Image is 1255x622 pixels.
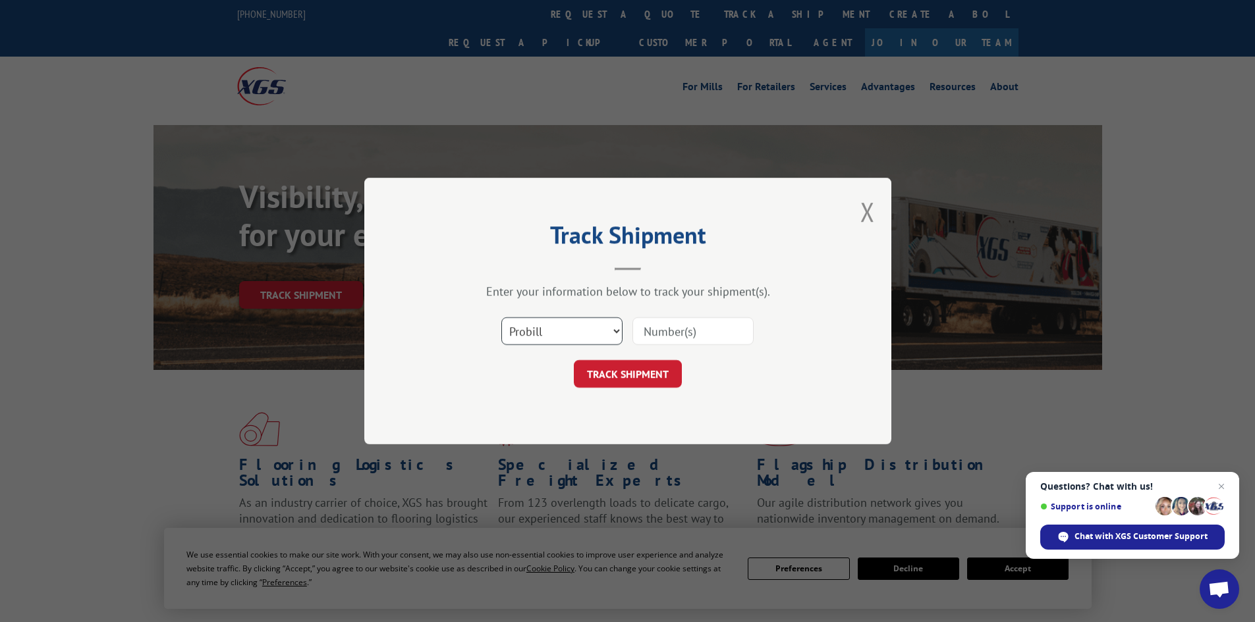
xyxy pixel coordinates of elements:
[1040,525,1225,550] div: Chat with XGS Customer Support
[860,194,875,229] button: Close modal
[1040,502,1151,511] span: Support is online
[1200,569,1239,609] div: Open chat
[1213,479,1229,494] span: Close chat
[1040,481,1225,492] span: Questions? Chat with us!
[430,226,825,251] h2: Track Shipment
[632,317,754,345] input: Number(s)
[1074,531,1208,542] span: Chat with XGS Customer Support
[574,360,682,388] button: TRACK SHIPMENT
[430,284,825,299] div: Enter your information below to track your shipment(s).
